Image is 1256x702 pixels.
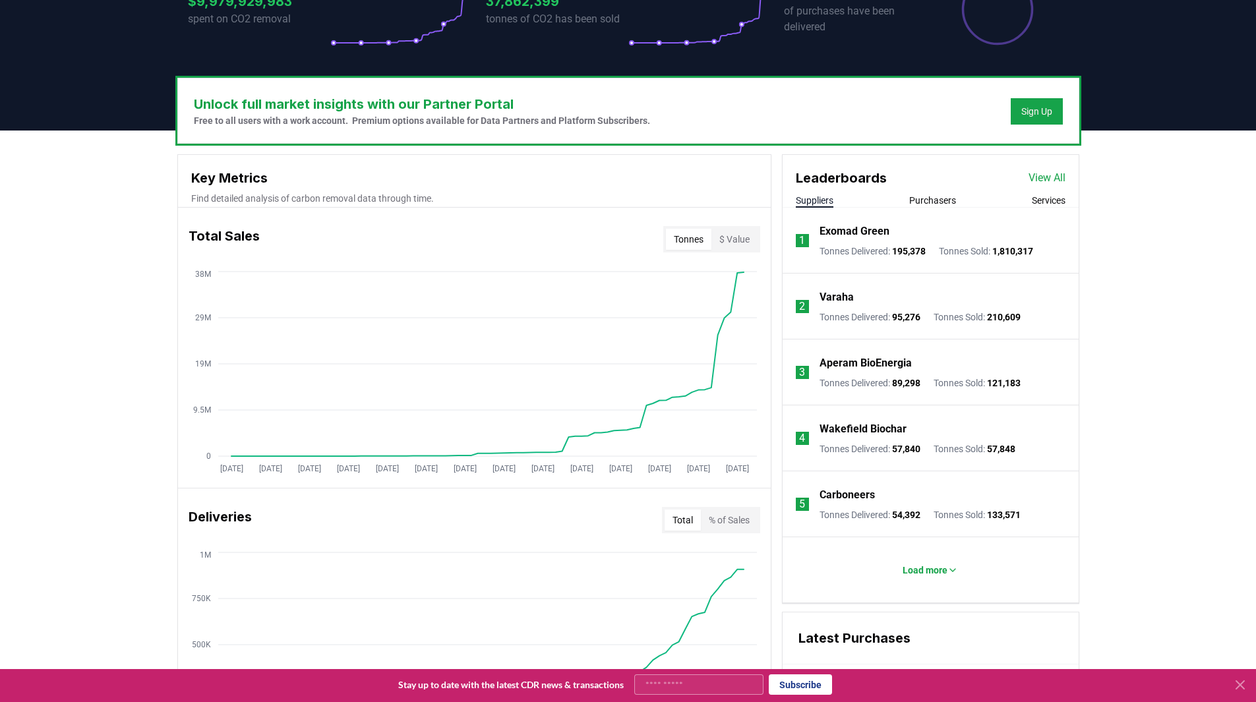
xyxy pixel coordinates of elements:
tspan: [DATE] [725,464,748,473]
p: spent on CO2 removal [188,11,330,27]
a: View All [1029,170,1065,186]
span: 89,298 [892,378,920,388]
p: Tonnes Delivered : [820,442,920,455]
p: 2 [799,299,805,314]
p: Tonnes Delivered : [820,310,920,324]
p: 3 [799,365,805,380]
p: Free to all users with a work account. Premium options available for Data Partners and Platform S... [194,114,650,127]
tspan: 750K [192,594,211,603]
p: 5 [799,496,805,512]
button: Tonnes [666,229,711,250]
h3: Deliveries [189,507,252,533]
span: 210,609 [987,312,1021,322]
tspan: [DATE] [647,464,671,473]
p: Tonnes Sold : [934,376,1021,390]
p: Tonnes Delivered : [820,376,920,390]
button: Suppliers [796,194,833,207]
p: Tonnes Delivered : [820,245,926,258]
span: 57,840 [892,444,920,454]
button: % of Sales [701,510,758,531]
a: Sign Up [1021,105,1052,118]
tspan: 38M [195,270,211,279]
h3: Unlock full market insights with our Partner Portal [194,94,650,114]
p: Tonnes Delivered : [820,508,920,521]
span: 57,848 [987,444,1015,454]
tspan: [DATE] [375,464,398,473]
p: Tonnes Sold : [939,245,1033,258]
p: Load more [903,564,947,577]
tspan: [DATE] [297,464,320,473]
h3: Total Sales [189,226,260,252]
span: 121,183 [987,378,1021,388]
tspan: 0 [206,452,211,461]
button: Services [1032,194,1065,207]
tspan: [DATE] [570,464,593,473]
tspan: [DATE] [258,464,282,473]
button: Total [665,510,701,531]
tspan: 500K [192,640,211,649]
p: tonnes of CO2 has been sold [486,11,628,27]
tspan: [DATE] [453,464,476,473]
span: 133,571 [987,510,1021,520]
a: Carboneers [820,487,875,503]
p: Tonnes Sold : [934,508,1021,521]
p: of purchases have been delivered [784,3,926,35]
button: Purchasers [909,194,956,207]
tspan: 9.5M [193,405,211,415]
button: Sign Up [1011,98,1063,125]
tspan: [DATE] [414,464,437,473]
p: 4 [799,430,805,446]
span: 195,378 [892,246,926,256]
tspan: [DATE] [492,464,515,473]
a: Aperam BioEnergia [820,355,912,371]
a: Varaha [820,289,854,305]
span: 54,392 [892,510,920,520]
button: Load more [892,557,969,583]
tspan: [DATE] [531,464,554,473]
tspan: [DATE] [220,464,243,473]
h3: Leaderboards [796,168,887,188]
tspan: [DATE] [336,464,359,473]
p: Tonnes Sold : [934,310,1021,324]
p: 1 [799,233,805,249]
tspan: 1M [200,550,211,560]
h3: Latest Purchases [798,628,1063,648]
tspan: 19M [195,359,211,368]
span: 1,810,317 [992,246,1033,256]
p: Tonnes Sold : [934,442,1015,455]
tspan: 29M [195,313,211,322]
span: 95,276 [892,312,920,322]
a: Exomad Green [820,223,889,239]
h3: Key Metrics [191,168,758,188]
a: Wakefield Biochar [820,421,907,437]
tspan: [DATE] [686,464,709,473]
tspan: [DATE] [609,464,632,473]
button: $ Value [711,229,758,250]
p: Find detailed analysis of carbon removal data through time. [191,192,758,205]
